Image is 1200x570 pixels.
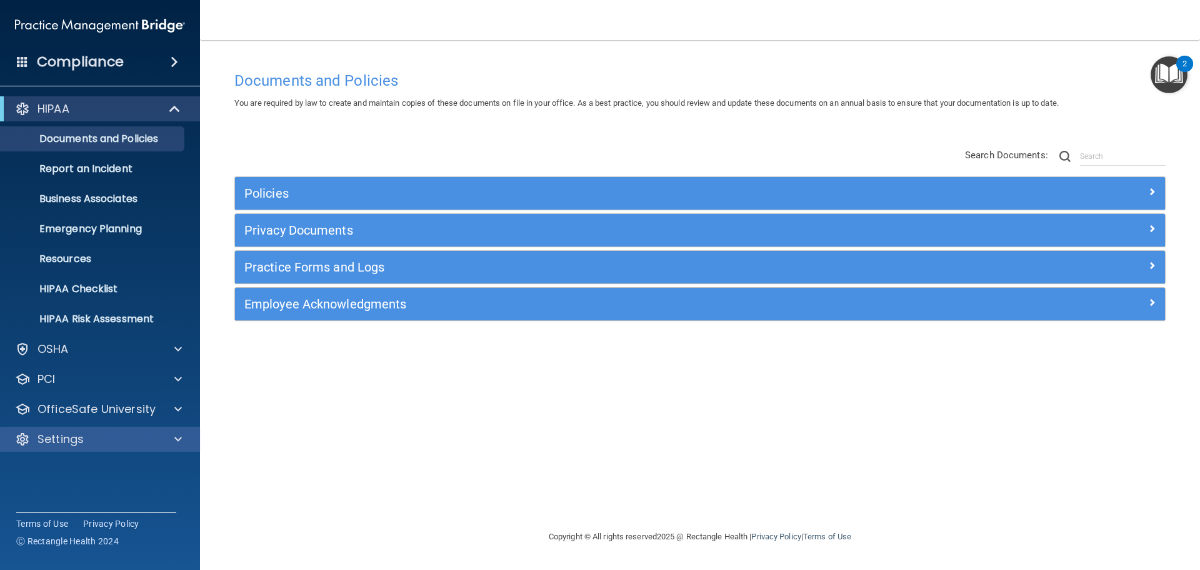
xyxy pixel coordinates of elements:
[15,342,182,357] a: OSHA
[8,133,179,145] p: Documents and Policies
[244,186,923,200] h5: Policies
[15,13,185,38] img: PMB logo
[244,220,1156,240] a: Privacy Documents
[15,432,182,447] a: Settings
[8,313,179,325] p: HIPAA Risk Assessment
[15,101,181,116] a: HIPAA
[1059,151,1071,162] img: ic-search.3b580494.png
[244,223,923,237] h5: Privacy Documents
[244,297,923,311] h5: Employee Acknowledgments
[37,53,124,71] h4: Compliance
[965,150,1048,161] span: Search Documents:
[8,253,179,265] p: Resources
[8,163,179,175] p: Report an Incident
[15,372,182,387] a: PCI
[83,517,139,530] a: Privacy Policy
[37,402,156,417] p: OfficeSafe University
[37,342,69,357] p: OSHA
[244,257,1156,277] a: Practice Forms and Logs
[244,260,923,274] h5: Practice Forms and Logs
[244,294,1156,314] a: Employee Acknowledgments
[234,73,1166,89] h4: Documents and Policies
[803,532,851,541] a: Terms of Use
[1182,64,1187,80] div: 2
[15,402,182,417] a: OfficeSafe University
[37,101,69,116] p: HIPAA
[8,283,179,295] p: HIPAA Checklist
[751,532,801,541] a: Privacy Policy
[244,183,1156,203] a: Policies
[472,517,928,557] div: Copyright © All rights reserved 2025 @ Rectangle Health | |
[984,481,1185,531] iframe: Drift Widget Chat Controller
[37,372,55,387] p: PCI
[16,535,119,547] span: Ⓒ Rectangle Health 2024
[8,223,179,235] p: Emergency Planning
[1080,147,1166,166] input: Search
[16,517,68,530] a: Terms of Use
[37,432,84,447] p: Settings
[8,193,179,205] p: Business Associates
[234,98,1059,108] span: You are required by law to create and maintain copies of these documents on file in your office. ...
[1151,56,1187,93] button: Open Resource Center, 2 new notifications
